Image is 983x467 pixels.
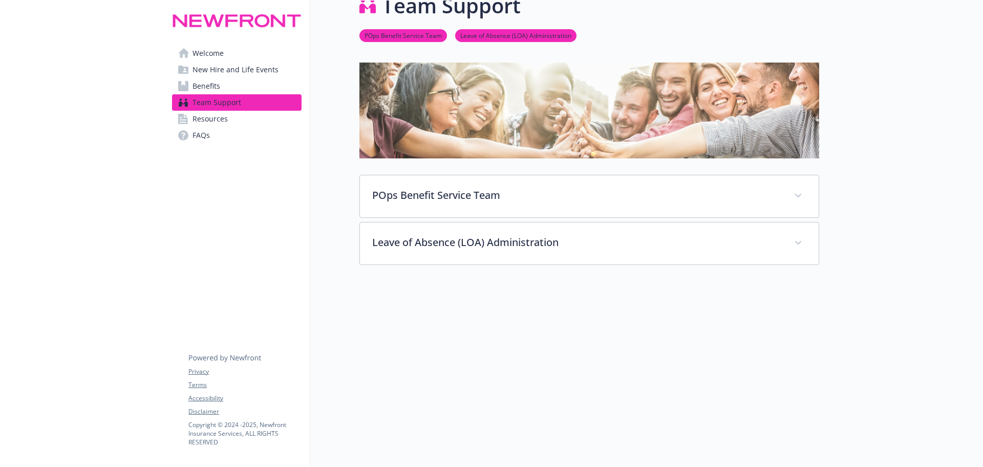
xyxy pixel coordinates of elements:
span: Welcome [193,45,224,62]
a: Terms [188,380,301,390]
div: POps Benefit Service Team [360,175,819,217]
a: New Hire and Life Events [172,62,302,78]
div: Leave of Absence (LOA) Administration [360,222,819,265]
a: Team Support [172,94,302,111]
a: Resources [172,111,302,127]
p: POps Benefit Service Team [372,188,782,203]
span: Resources [193,111,228,127]
span: Benefits [193,78,220,94]
span: Team Support [193,94,241,111]
a: Disclaimer [188,407,301,416]
span: FAQs [193,127,210,144]
a: POps Benefit Service Team [359,30,447,40]
a: FAQs [172,127,302,144]
a: Accessibility [188,394,301,403]
p: Leave of Absence (LOA) Administration [372,235,782,250]
span: New Hire and Life Events [193,62,279,78]
a: Benefits [172,78,302,94]
img: team support page banner [359,63,819,158]
a: Welcome [172,45,302,62]
a: Privacy [188,367,301,376]
p: Copyright © 2024 - 2025 , Newfront Insurance Services, ALL RIGHTS RESERVED [188,420,301,446]
a: Leave of Absence (LOA) Administration [455,30,576,40]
